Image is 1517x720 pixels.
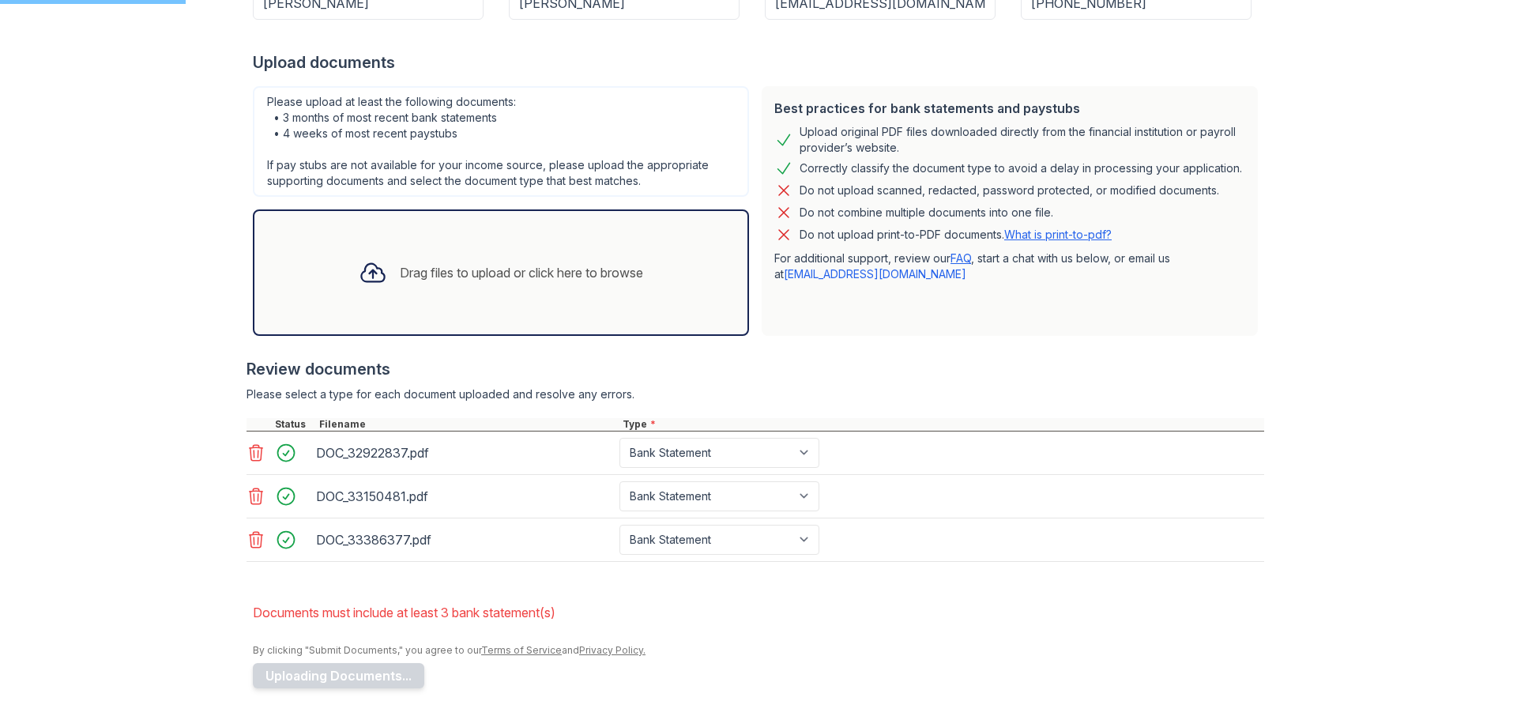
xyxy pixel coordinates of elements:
div: Review documents [247,358,1264,380]
a: Terms of Service [481,644,562,656]
a: FAQ [950,251,971,265]
a: [EMAIL_ADDRESS][DOMAIN_NAME] [784,267,966,281]
button: Uploading Documents... [253,663,424,688]
div: Upload documents [253,51,1264,74]
div: Type [619,418,1264,431]
div: Do not combine multiple documents into one file. [800,203,1053,222]
div: Best practices for bank statements and paystubs [774,99,1245,118]
p: Do not upload print-to-PDF documents. [800,227,1112,243]
div: DOC_33150481.pdf [316,484,613,509]
div: By clicking "Submit Documents," you agree to our and [253,644,1264,657]
div: Filename [316,418,619,431]
div: Status [272,418,316,431]
a: Privacy Policy. [579,644,646,656]
div: DOC_32922837.pdf [316,440,613,466]
div: DOC_33386377.pdf [316,527,613,552]
a: What is print-to-pdf? [1004,228,1112,241]
div: Please upload at least the following documents: • 3 months of most recent bank statements • 4 wee... [253,86,749,197]
div: Do not upload scanned, redacted, password protected, or modified documents. [800,181,1219,200]
div: Drag files to upload or click here to browse [400,263,643,282]
div: Please select a type for each document uploaded and resolve any errors. [247,386,1264,402]
div: Correctly classify the document type to avoid a delay in processing your application. [800,159,1242,178]
p: For additional support, review our , start a chat with us below, or email us at [774,251,1245,282]
div: Upload original PDF files downloaded directly from the financial institution or payroll provider’... [800,124,1245,156]
li: Documents must include at least 3 bank statement(s) [253,597,1264,628]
